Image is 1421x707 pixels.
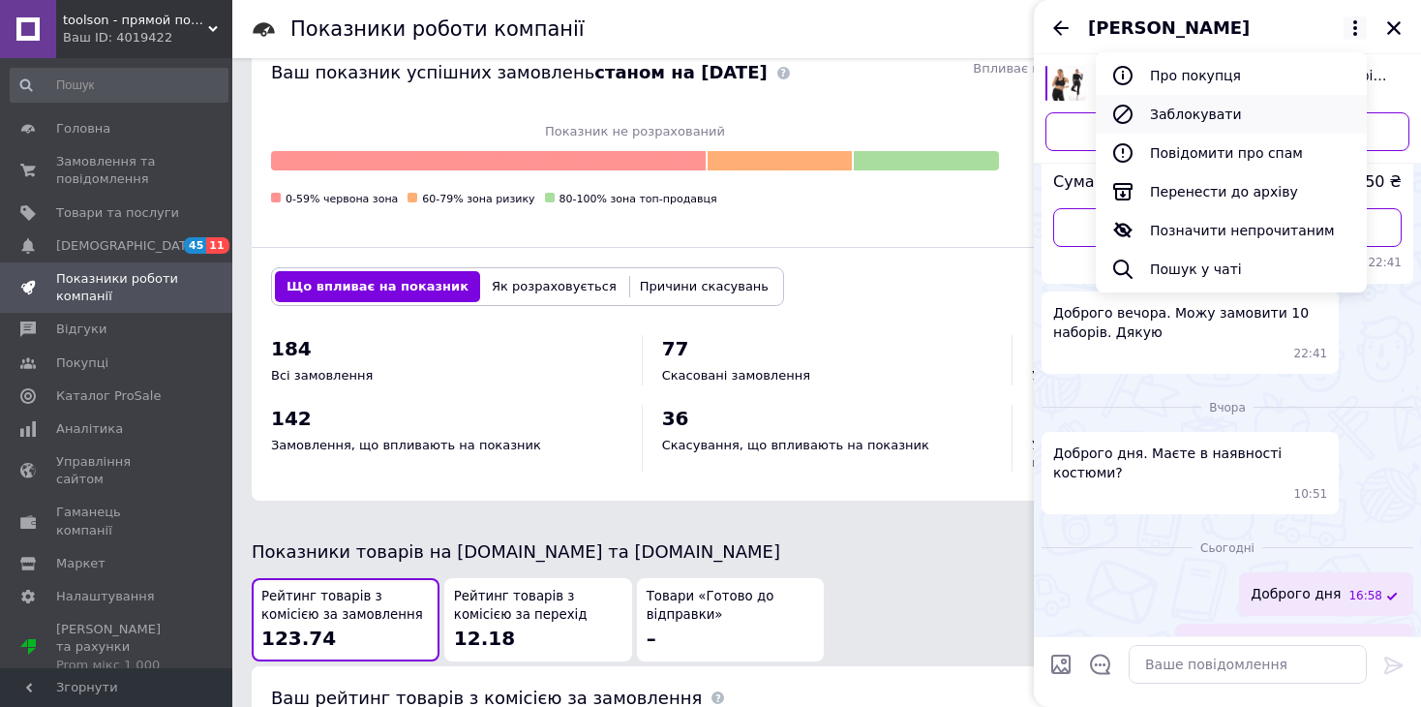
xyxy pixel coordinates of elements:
button: Відкрити шаблони відповідей [1088,652,1113,677]
span: 60-79% зона ризику [422,193,534,205]
span: 106 [1032,407,1073,430]
span: Доброго дня. Маєте в наявності костюми? [1053,444,1327,482]
span: [PERSON_NAME] [1088,15,1250,41]
span: 184 [271,337,312,360]
span: Сьогодні [1193,540,1262,557]
div: Prom мікс 1 000 [56,657,179,674]
button: Рейтинг товарів з комісією за перехід12.18 [444,578,632,661]
span: Гаманець компанії [56,504,179,538]
div: Ваш ID: 4019422 [63,29,232,46]
span: 45 [184,237,206,254]
button: Назад [1049,16,1073,40]
span: Сума замовлення: [1053,171,1201,194]
button: Позначити непрочитаним [1096,211,1367,250]
button: Перенести до архіву [1096,172,1367,211]
span: Показники товарів на [DOMAIN_NAME] та [DOMAIN_NAME] [252,541,780,562]
span: Успішні замовлення [1032,368,1164,383]
span: Успішні замовлення, що впливають на показник [1032,438,1288,470]
button: Рейтинг товарів з комісією за замовлення123.74 [252,578,439,661]
span: 0-59% червона зона [286,193,398,205]
span: Рейтинг товарів з комісією за перехід [454,588,622,624]
span: Доброго вечора. Можу замовити 10 наборів. Дякую [1053,303,1327,342]
span: Ваш показник успішних замовлень [271,62,768,82]
span: Показники роботи компанії [56,270,179,305]
span: Всі замовлення [271,368,373,383]
button: Що впливає на показник [275,271,480,302]
span: 123.74 [261,627,336,650]
span: toolson - прямой поставщик инструментов [63,12,208,29]
input: Пошук [10,68,228,103]
span: Покупці [56,354,108,372]
span: Замовлення та повідомлення [56,153,179,188]
a: Перейти на сторінку замовлення [1053,208,1402,247]
span: Показник не розрахований [271,123,999,140]
span: Впливає на ваш рівень на [DOMAIN_NAME] та [DOMAIN_NAME] [973,61,1382,76]
span: 11 [206,237,228,254]
span: [DEMOGRAPHIC_DATA] [56,237,199,255]
span: 107 [1032,337,1073,360]
img: 6294480382_w640_h640_kompresijnij-komplekt-zhinochij.jpg [1051,66,1086,101]
span: 22:41 10.08.2025 [1053,255,1402,271]
div: 12.08.2025 [1042,538,1413,557]
span: 80-100% зона топ-продавця [559,193,717,205]
span: Рейтинг товарів з комісією за замовлення [261,588,430,624]
span: 10:51 11.08.2025 [1294,486,1328,503]
span: Відгуки [56,321,106,338]
button: Закрити [1382,16,1406,40]
span: Маркет [56,555,106,572]
span: 16:58 12.08.2025 [1348,588,1382,604]
button: Причини скасувань [628,271,780,302]
span: Скасування, що впливають на показник [662,438,929,452]
span: Головна [56,120,110,138]
button: [PERSON_NAME] [1088,15,1367,41]
span: 2950 ₴ [1345,171,1402,194]
button: Як розраховується [480,271,628,302]
button: Товари «Готово до відправки»– [637,578,825,661]
span: 36 [662,407,689,430]
span: [PERSON_NAME] та рахунки [56,621,179,674]
span: Вчора [1201,400,1254,416]
b: станом на [DATE] [594,62,767,82]
span: Налаштування [56,588,155,605]
a: Переглянути товар [1045,66,1409,105]
span: Аналітика [56,420,123,438]
a: Оформити [1045,112,1409,151]
span: 22:41 10.08.2025 [1294,346,1328,362]
span: Доброго дня [1251,584,1341,604]
span: Управління сайтом [56,453,179,488]
button: Пошук у чаті [1096,250,1367,289]
span: Скасовані замовлення [662,368,810,383]
span: Товари «Готово до відправки» [647,588,815,624]
h1: Показники роботи компанії [290,17,585,41]
div: 11.08.2025 [1042,397,1413,416]
span: 142 [271,407,312,430]
span: Товари та послуги [56,204,179,222]
span: – [647,627,656,650]
button: Заблокувати [1096,95,1367,134]
span: Каталог ProSale [56,387,161,405]
span: 77 [662,337,689,360]
button: Про покупця [1096,56,1367,95]
span: Замовлення, що впливають на показник [271,438,541,452]
span: 12.18 [454,627,515,650]
button: Повідомити про спам [1096,134,1367,172]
